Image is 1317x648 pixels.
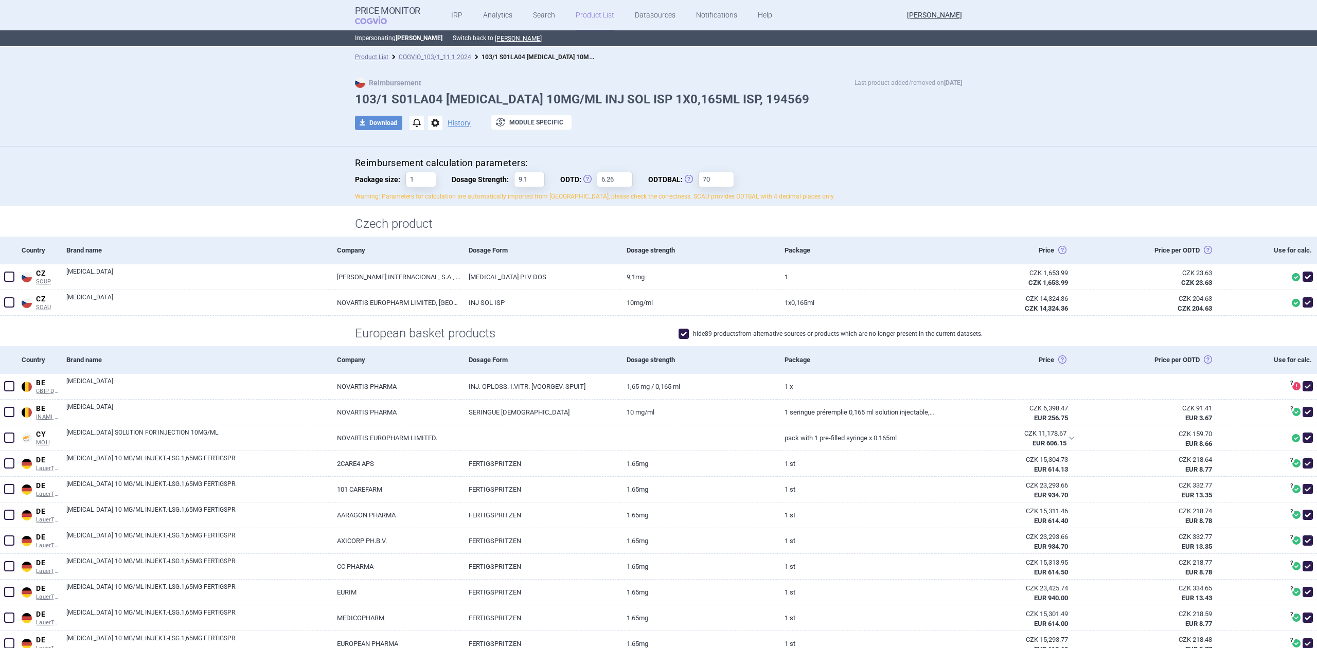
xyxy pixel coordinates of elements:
span: Dosage Strength: [452,172,514,187]
label: hide 89 products from alternative sources or products which are no longer present in the current ... [679,329,983,339]
h1: Czech product [355,217,962,231]
a: 1,65 mg / 0,165 ml [619,374,777,399]
div: CZK 218.64 [1101,455,1212,464]
abbr: Česko ex-factory [943,294,1068,313]
div: Price per ODTD [1093,346,1225,374]
a: [MEDICAL_DATA] [66,293,329,311]
div: CZK 218.74 [1101,507,1212,516]
a: 1.65mg [619,528,777,553]
a: CZK 218.74EUR 8.78 [1093,502,1225,529]
span: DE [36,507,59,516]
a: [MEDICAL_DATA] 10 MG/ML INJEKT.-LSG.1,65MG FERTIGSPR. [66,556,329,575]
span: LauerTaxe CGM [36,491,59,498]
div: CZK 15,311.46 [943,507,1068,516]
img: Czech Republic [22,272,32,282]
a: [MEDICAL_DATA] [66,402,329,421]
span: DE [36,559,59,568]
span: INAMI RPS [36,413,59,421]
a: INJ SOL ISP [461,290,619,315]
a: COGVIO_103/1_11.1.2024 [399,53,471,61]
span: CY [36,430,59,439]
a: 1 St [777,528,935,553]
a: CYCYMOH [19,428,59,446]
div: Dosage strength [619,237,777,264]
div: Price per ODTD [1093,237,1225,264]
input: Dosage Strength: [514,172,545,187]
strong: EUR 614.40 [1034,517,1068,525]
a: [MEDICAL_DATA] [66,376,329,395]
a: [MEDICAL_DATA] 10 MG/ML INJEKT.-LSG.1,65MG FERTIGSPR. [66,505,329,524]
a: CZK 218.59EUR 8.77 [1093,605,1225,632]
a: 9,1MG [619,264,777,290]
a: FERTIGSPRITZEN [461,451,619,476]
img: Germany [22,459,32,469]
span: DE [36,533,59,542]
div: Country [19,237,59,264]
span: BE [36,379,59,388]
span: ODTD: [560,172,597,187]
a: 1.65mg [619,554,777,579]
span: ? [1288,457,1294,463]
a: Price MonitorCOGVIO [355,6,420,25]
strong: EUR 614.00 [1034,620,1068,627]
p: Impersonating Switch back to [355,30,962,46]
a: CZK 332.77EUR 13.35 [1093,477,1225,503]
a: [MEDICAL_DATA] 10 MG/ML INJEKT.-LSG.1,65MG FERTIGSPR. [66,582,329,601]
button: Module specific [491,115,572,130]
a: 1 St [777,580,935,605]
abbr: SP-CAU-010 Německo [943,584,1068,602]
img: Germany [22,562,32,572]
div: CZK 23.63 [1101,268,1212,278]
img: Belgium [22,382,32,392]
a: [MEDICAL_DATA] PLV DOS [461,264,619,290]
span: BE [36,404,59,413]
span: SCUP [36,278,59,285]
a: MEDICOPHARM [329,605,461,631]
li: Product List [355,52,388,62]
span: LauerTaxe CGM [36,619,59,626]
strong: EUR 13.43 [1182,594,1212,602]
div: CZK 23,293.66 [943,532,1068,542]
a: 2CARE4 APS [329,451,461,476]
a: DEDELauerTaxe CGM [19,479,59,497]
strong: 103/1 S01LA04 [MEDICAL_DATA] 10MG/ML INJ SOL ISP 1X0,165ML ISP, 194569 [482,51,709,61]
strong: EUR 256.75 [1034,414,1068,422]
div: CZK 159.70 [1101,429,1212,439]
p: Last product added/removed on [855,78,962,88]
a: CZK 91.41EUR 3.67 [1093,400,1225,426]
div: Brand name [59,237,329,264]
img: Germany [22,510,32,520]
abbr: SP-CAU-010 Německo [943,532,1068,551]
a: CZCZSCAU [19,293,59,311]
div: Package [777,346,935,374]
div: Price [935,346,1093,374]
a: 1.65mg [619,580,777,605]
div: Price [935,237,1093,264]
div: CZK 6,398.47 [943,404,1068,413]
img: Germany [22,587,32,598]
a: NOVARTIS EUROPHARM LIMITED, [GEOGRAPHIC_DATA] [329,290,461,315]
div: CZK 334.65 [1101,584,1212,593]
a: FERTIGSPRITZEN [461,477,619,502]
img: Czech Republic [22,298,32,308]
a: CC PHARMA [329,554,461,579]
div: CZK 332.77 [1101,481,1212,490]
a: 1 St [777,477,935,502]
div: CZK 204.63 [1101,294,1212,303]
span: ? [1288,637,1294,643]
strong: EUR 8.78 [1185,568,1212,576]
a: NOVARTIS PHARMA [329,400,461,425]
input: ODTDBAL: [698,172,734,187]
div: CZK 218.48 [1101,635,1212,644]
a: DEDELauerTaxe CGM [19,582,59,600]
strong: CZK 1,653.99 [1028,279,1068,286]
span: DE [36,456,59,465]
abbr: SP-CAU-010 Německo [943,455,1068,474]
span: ODTDBAL: [648,172,698,187]
span: ? [1288,483,1294,489]
a: EURIM [329,580,461,605]
strong: EUR 3.67 [1185,414,1212,422]
a: AARAGON PHARMA [329,502,461,528]
a: CZK 334.65EUR 13.43 [1093,580,1225,606]
a: [MEDICAL_DATA] 10 MG/ML INJEKT.-LSG.1,65MG FERTIGSPR. [66,454,329,472]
